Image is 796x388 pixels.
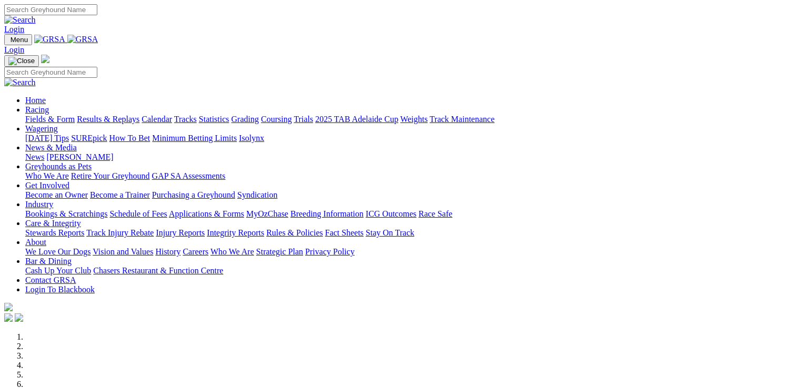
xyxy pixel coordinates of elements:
[25,200,53,209] a: Industry
[25,171,792,181] div: Greyhounds as Pets
[430,115,495,124] a: Track Maintenance
[174,115,197,124] a: Tracks
[207,228,264,237] a: Integrity Reports
[305,247,355,256] a: Privacy Policy
[266,228,323,237] a: Rules & Policies
[25,171,69,180] a: Who We Are
[71,171,150,180] a: Retire Your Greyhound
[25,143,77,152] a: News & Media
[4,45,24,54] a: Login
[25,209,792,219] div: Industry
[4,25,24,34] a: Login
[34,35,65,44] img: GRSA
[25,124,58,133] a: Wagering
[25,285,95,294] a: Login To Blackbook
[152,134,237,142] a: Minimum Betting Limits
[4,15,36,25] img: Search
[315,115,398,124] a: 2025 TAB Adelaide Cup
[109,209,167,218] a: Schedule of Fees
[366,209,416,218] a: ICG Outcomes
[93,266,223,275] a: Chasers Restaurant & Function Centre
[8,57,35,65] img: Close
[90,190,150,199] a: Become a Trainer
[231,115,259,124] a: Grading
[25,134,69,142] a: [DATE] Tips
[11,36,28,44] span: Menu
[4,4,97,15] input: Search
[256,247,303,256] a: Strategic Plan
[366,228,414,237] a: Stay On Track
[4,303,13,311] img: logo-grsa-white.png
[400,115,428,124] a: Weights
[25,115,792,124] div: Racing
[246,209,288,218] a: MyOzChase
[41,55,49,63] img: logo-grsa-white.png
[25,162,92,171] a: Greyhounds as Pets
[169,209,244,218] a: Applications & Forms
[77,115,139,124] a: Results & Replays
[25,190,792,200] div: Get Involved
[109,134,150,142] a: How To Bet
[25,152,792,162] div: News & Media
[67,35,98,44] img: GRSA
[25,247,90,256] a: We Love Our Dogs
[25,228,84,237] a: Stewards Reports
[4,78,36,87] img: Search
[71,134,107,142] a: SUREpick
[156,228,205,237] a: Injury Reports
[152,190,235,199] a: Purchasing a Greyhound
[25,181,69,190] a: Get Involved
[237,190,277,199] a: Syndication
[290,209,364,218] a: Breeding Information
[261,115,292,124] a: Coursing
[210,247,254,256] a: Who We Are
[199,115,229,124] a: Statistics
[25,152,44,161] a: News
[4,55,39,67] button: Toggle navigation
[155,247,180,256] a: History
[25,247,792,257] div: About
[25,219,81,228] a: Care & Integrity
[25,238,46,247] a: About
[25,209,107,218] a: Bookings & Scratchings
[25,190,88,199] a: Become an Owner
[239,134,264,142] a: Isolynx
[4,34,32,45] button: Toggle navigation
[183,247,208,256] a: Careers
[25,266,91,275] a: Cash Up Your Club
[15,313,23,322] img: twitter.svg
[294,115,313,124] a: Trials
[418,209,452,218] a: Race Safe
[25,105,49,114] a: Racing
[25,134,792,143] div: Wagering
[25,266,792,275] div: Bar & Dining
[93,247,153,256] a: Vision and Values
[25,96,46,105] a: Home
[25,257,72,266] a: Bar & Dining
[152,171,226,180] a: GAP SA Assessments
[4,313,13,322] img: facebook.svg
[25,228,792,238] div: Care & Integrity
[4,67,97,78] input: Search
[86,228,154,237] a: Track Injury Rebate
[46,152,113,161] a: [PERSON_NAME]
[142,115,172,124] a: Calendar
[325,228,364,237] a: Fact Sheets
[25,275,76,284] a: Contact GRSA
[25,115,75,124] a: Fields & Form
